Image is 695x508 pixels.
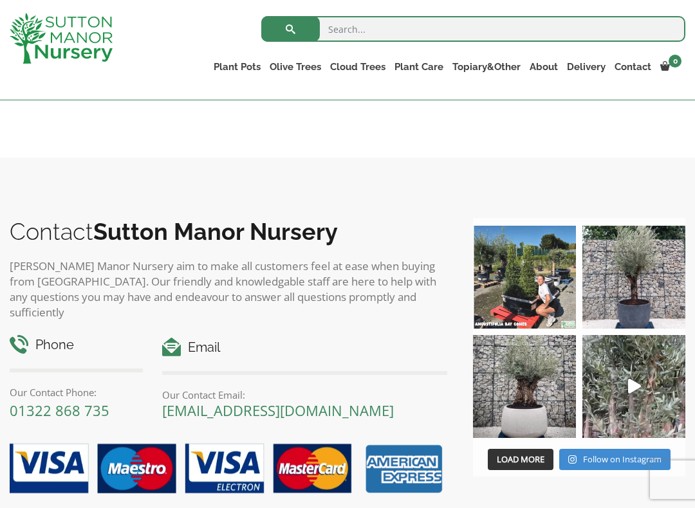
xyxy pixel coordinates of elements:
h4: Phone [10,335,143,355]
a: [EMAIL_ADDRESS][DOMAIN_NAME] [162,401,394,420]
svg: Play [628,379,641,394]
span: Follow on Instagram [583,453,662,465]
a: Delivery [562,58,610,76]
a: Plant Pots [209,58,265,76]
span: Load More [497,453,544,465]
a: Contact [610,58,656,76]
a: About [525,58,562,76]
a: 01322 868 735 [10,401,109,420]
svg: Instagram [568,455,577,464]
img: logo [10,13,113,64]
a: Cloud Trees [326,58,390,76]
h4: Email [162,338,447,358]
a: Olive Trees [265,58,326,76]
img: Check out this beauty we potted at our nursery today ❤️‍🔥 A huge, ancient gnarled Olive tree plan... [473,335,576,438]
p: Our Contact Email: [162,387,447,403]
span: 0 [669,55,681,68]
a: Plant Care [390,58,448,76]
p: Our Contact Phone: [10,385,143,400]
img: New arrivals Monday morning of beautiful olive trees 🤩🤩 The weather is beautiful this summer, gre... [582,335,685,438]
h2: Contact [10,218,447,245]
a: Play [582,335,685,438]
button: Load More [488,449,553,471]
input: Search... [261,16,685,42]
a: 0 [656,58,685,76]
b: Sutton Manor Nursery [93,218,338,245]
img: A beautiful multi-stem Spanish Olive tree potted in our luxurious fibre clay pots 😍😍 [582,226,685,329]
img: Our elegant & picturesque Angustifolia Cones are an exquisite addition to your Bay Tree collectio... [473,226,576,329]
a: Topiary&Other [448,58,525,76]
a: Instagram Follow on Instagram [559,449,671,471]
p: [PERSON_NAME] Manor Nursery aim to make all customers feel at ease when buying from [GEOGRAPHIC_D... [10,259,447,320]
